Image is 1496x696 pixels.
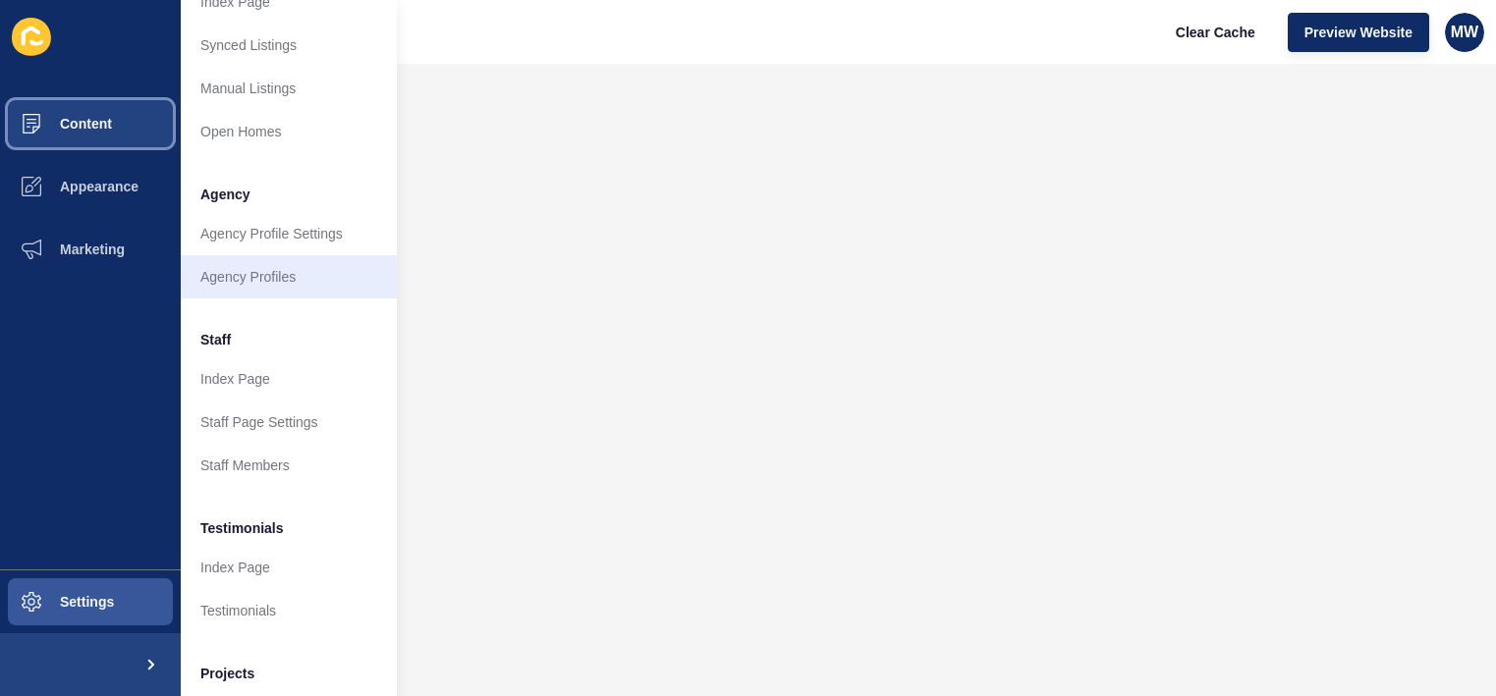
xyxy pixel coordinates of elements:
a: Testimonials [181,589,397,632]
span: Clear Cache [1176,23,1255,42]
a: Agency Profiles [181,255,397,298]
span: Staff [200,330,231,349]
a: Staff Members [181,444,397,487]
a: Staff Page Settings [181,401,397,444]
a: Index Page [181,546,397,589]
button: Preview Website [1288,13,1429,52]
a: Index Page [181,357,397,401]
a: Manual Listings [181,67,397,110]
a: Agency Profile Settings [181,212,397,255]
a: Synced Listings [181,24,397,67]
button: Clear Cache [1159,13,1272,52]
span: Projects [200,664,254,683]
span: Testimonials [200,518,284,538]
span: Preview Website [1304,23,1413,42]
span: Agency [200,185,250,204]
span: MW [1451,23,1478,42]
a: Open Homes [181,110,397,153]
